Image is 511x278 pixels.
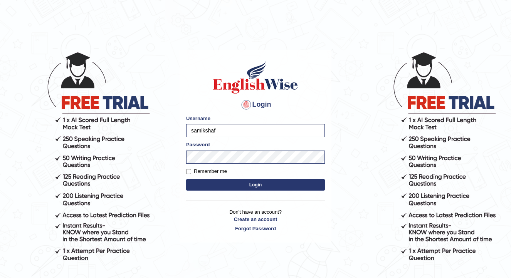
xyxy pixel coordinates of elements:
button: Login [186,179,325,191]
a: Create an account [186,216,325,223]
input: Remember me [186,169,191,174]
h4: Login [186,99,325,111]
p: Don't have an account? [186,208,325,232]
img: Logo of English Wise sign in for intelligent practice with AI [212,60,299,95]
label: Remember me [186,167,227,175]
a: Forgot Password [186,225,325,232]
label: Username [186,115,210,122]
label: Password [186,141,210,148]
